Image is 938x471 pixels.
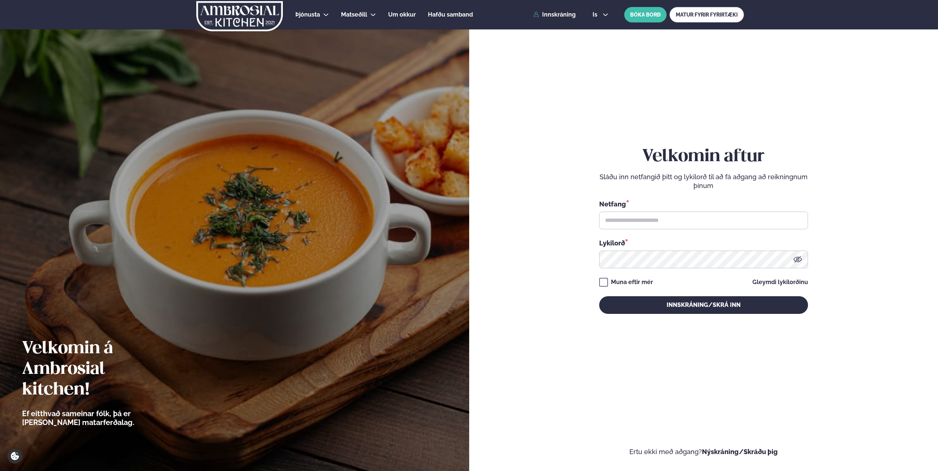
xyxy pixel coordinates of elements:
[599,146,808,167] h2: Velkomin aftur
[670,7,744,22] a: MATUR FYRIR FYRIRTÆKI
[702,448,778,456] a: Nýskráning/Skráðu þig
[7,449,22,464] a: Cookie settings
[533,11,576,18] a: Innskráning
[388,11,416,18] span: Um okkur
[599,296,808,314] button: Innskráning/Skrá inn
[624,7,667,22] button: BÓKA BORÐ
[587,12,614,18] button: is
[295,10,320,19] a: Þjónusta
[295,11,320,18] span: Þjónusta
[593,12,600,18] span: is
[599,173,808,190] p: Sláðu inn netfangið þitt og lykilorð til að fá aðgang að reikningnum þínum
[388,10,416,19] a: Um okkur
[341,11,367,18] span: Matseðill
[196,1,284,31] img: logo
[599,199,808,209] div: Netfang
[428,11,473,18] span: Hafðu samband
[341,10,367,19] a: Matseðill
[22,339,175,400] h2: Velkomin á Ambrosial kitchen!
[599,238,808,248] div: Lykilorð
[491,447,916,456] p: Ertu ekki með aðgang?
[428,10,473,19] a: Hafðu samband
[22,409,175,427] p: Ef eitthvað sameinar fólk, þá er [PERSON_NAME] matarferðalag.
[752,279,808,285] a: Gleymdi lykilorðinu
